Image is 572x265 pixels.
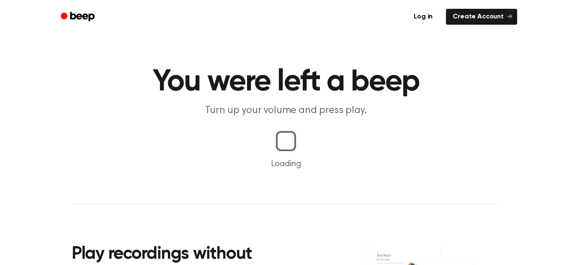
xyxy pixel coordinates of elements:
p: Turn up your volume and press play. [125,104,447,118]
h1: You were left a beep [72,67,500,97]
a: Create Account [446,9,517,25]
p: Loading [10,158,562,170]
a: Log in [405,7,441,26]
a: Beep [55,9,102,25]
